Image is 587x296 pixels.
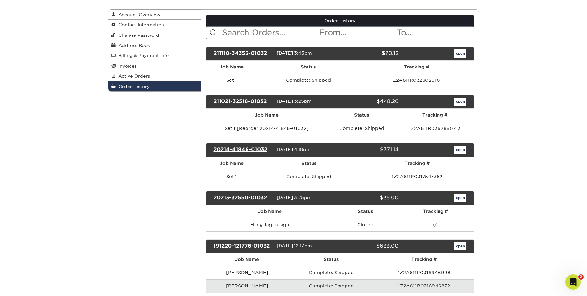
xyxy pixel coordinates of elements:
td: n/a [397,218,474,231]
input: From... [319,27,396,39]
td: [PERSON_NAME] [206,266,288,279]
a: open [454,242,466,250]
th: Status [333,205,397,218]
td: Set 1 [206,170,258,183]
div: $35.00 [335,194,403,202]
div: $633.00 [335,242,403,250]
th: Tracking # [374,253,474,266]
th: Job Name [206,109,327,122]
a: Order History [108,81,201,91]
td: Complete: Shipped [288,266,374,279]
a: Change Password [108,30,201,40]
th: Status [257,61,359,74]
td: Hang Tag design [206,218,334,231]
th: Job Name [206,157,258,170]
a: Address Book [108,40,201,50]
a: open [454,146,466,154]
span: Order History [116,84,150,89]
a: Invoices [108,61,201,71]
td: Complete: Shipped [327,122,396,135]
span: Address Book [116,43,150,48]
span: 2 [578,274,584,280]
td: 1Z2A611R0323026101 [359,74,474,87]
td: 1Z2A611R0317547382 [360,170,474,183]
div: 191220-121776-01032 [209,242,277,250]
th: Job Name [206,205,334,218]
td: Set 1 [206,74,257,87]
th: Tracking # [397,205,474,218]
input: Search Orders... [221,27,319,39]
td: Closed [333,218,397,231]
div: $448.26 [335,98,403,106]
span: [DATE] 3:25pm [277,99,312,104]
div: 211110-34353-01032 [209,49,277,58]
span: [DATE] 4:18pm [277,147,311,152]
th: Tracking # [396,109,474,122]
div: $70.12 [335,49,403,58]
a: open [454,98,466,106]
tcxspan: Call 20213-32550-01032 via 3CX [214,195,267,201]
td: 1Z2A611R0316946998 [374,266,474,279]
a: Account Overview [108,10,201,20]
td: [PERSON_NAME] [206,279,288,293]
td: Complete: Shipped [288,279,374,293]
span: [DATE] 3:25pm [277,195,312,200]
span: [DATE] 12:17pm [277,243,312,248]
input: To... [396,27,474,39]
th: Job Name [206,61,257,74]
th: Status [288,253,374,266]
th: Status [327,109,396,122]
tcxspan: Call 20214-41846-01032 via 3CX [214,146,267,152]
iframe: Intercom live chat [565,274,581,290]
th: Status [257,157,360,170]
td: 1Z2A611R0397860713 [396,122,474,135]
div: 211021-32518-01032 [209,98,277,106]
a: open [454,194,466,202]
span: Active Orders [116,74,150,79]
div: $371.14 [335,146,403,154]
a: Order History [206,15,474,27]
span: Billing & Payment Info [116,53,169,58]
td: Set 1 [Reorder 20214-41846-01032] [206,122,327,135]
span: Change Password [116,33,159,38]
th: Tracking # [359,61,474,74]
td: 1Z2A611R0316946872 [374,279,474,293]
a: open [454,49,466,58]
span: Account Overview [116,12,160,17]
span: [DATE] 3:43pm [277,50,312,55]
a: Active Orders [108,71,201,81]
span: Contact Information [116,22,164,27]
a: Contact Information [108,20,201,30]
a: Billing & Payment Info [108,50,201,61]
td: Complete: Shipped [257,74,359,87]
th: Job Name [206,253,288,266]
td: Complete: Shipped [257,170,360,183]
span: Invoices [116,63,137,68]
th: Tracking # [360,157,474,170]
